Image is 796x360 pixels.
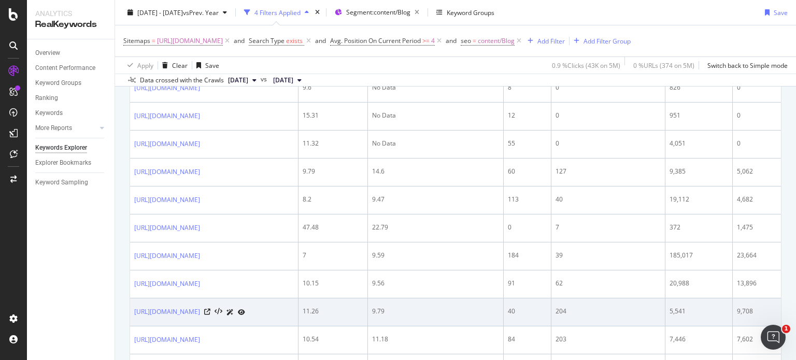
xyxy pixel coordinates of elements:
[183,8,219,17] span: vs Prev. Year
[372,223,499,232] div: 22.79
[552,61,620,69] div: 0.9 % Clicks ( 43K on 5M )
[35,93,58,104] div: Ranking
[35,157,91,168] div: Explorer Bookmarks
[35,123,72,134] div: More Reports
[331,4,423,21] button: Segment:content/Blog
[508,139,547,148] div: 55
[422,36,430,45] span: >=
[478,34,515,48] span: content/Blog
[134,167,200,177] a: [URL][DOMAIN_NAME]
[228,76,248,85] span: 2025 Sep. 1st
[523,35,565,47] button: Add Filter
[134,279,200,289] a: [URL][DOMAIN_NAME]
[35,108,107,119] a: Keywords
[303,167,363,176] div: 9.79
[35,142,107,153] a: Keywords Explorer
[134,251,200,261] a: [URL][DOMAIN_NAME]
[432,4,499,21] button: Keyword Groups
[556,83,661,92] div: 0
[372,167,499,176] div: 14.6
[286,36,303,45] span: exists
[35,123,97,134] a: More Reports
[670,167,728,176] div: 9,385
[670,279,728,288] div: 20,988
[446,36,457,45] div: and
[508,167,547,176] div: 60
[670,251,728,260] div: 185,017
[508,111,547,120] div: 12
[123,57,153,74] button: Apply
[556,167,661,176] div: 127
[35,142,87,153] div: Keywords Explorer
[556,335,661,344] div: 203
[372,111,499,120] div: No Data
[508,195,547,204] div: 113
[35,108,63,119] div: Keywords
[431,34,435,48] span: 4
[315,36,326,46] button: and
[372,279,499,288] div: 9.56
[152,36,155,45] span: =
[172,61,188,69] div: Clear
[303,335,363,344] div: 10.54
[137,61,153,69] div: Apply
[670,335,728,344] div: 7,446
[313,7,322,18] div: times
[303,83,363,92] div: 9.6
[35,63,95,74] div: Content Performance
[372,195,499,204] div: 9.47
[584,36,631,45] div: Add Filter Group
[670,111,728,120] div: 951
[134,195,200,205] a: [URL][DOMAIN_NAME]
[556,195,661,204] div: 40
[670,83,728,92] div: 826
[303,307,363,316] div: 11.26
[238,307,245,318] a: URL Inspection
[761,325,786,350] iframe: Intercom live chat
[215,308,222,315] button: View HTML Source
[570,35,631,47] button: Add Filter Group
[761,4,788,21] button: Save
[134,307,200,317] a: [URL][DOMAIN_NAME]
[249,36,285,45] span: Search Type
[508,307,547,316] div: 40
[670,139,728,148] div: 4,051
[372,139,499,148] div: No Data
[670,223,728,232] div: 372
[134,83,200,93] a: [URL][DOMAIN_NAME]
[556,307,661,316] div: 204
[192,57,219,74] button: Save
[123,36,150,45] span: Sitemaps
[537,36,565,45] div: Add Filter
[35,177,107,188] a: Keyword Sampling
[670,307,728,316] div: 5,541
[446,36,457,46] button: and
[35,157,107,168] a: Explorer Bookmarks
[447,8,494,17] div: Keyword Groups
[226,307,234,318] a: AI Url Details
[303,279,363,288] div: 10.15
[35,78,81,89] div: Keyword Groups
[35,177,88,188] div: Keyword Sampling
[315,36,326,45] div: and
[240,4,313,21] button: 4 Filters Applied
[303,223,363,232] div: 47.48
[508,335,547,344] div: 84
[35,8,106,19] div: Analytics
[508,223,547,232] div: 0
[205,61,219,69] div: Save
[35,93,107,104] a: Ranking
[224,74,261,87] button: [DATE]
[35,63,107,74] a: Content Performance
[508,279,547,288] div: 91
[707,61,788,69] div: Switch back to Simple mode
[261,75,269,84] span: vs
[234,36,245,45] div: and
[330,36,421,45] span: Avg. Position On Current Period
[556,223,661,232] div: 7
[556,111,661,120] div: 0
[254,8,301,17] div: 4 Filters Applied
[303,139,363,148] div: 11.32
[633,61,694,69] div: 0 % URLs ( 374 on 5M )
[35,78,107,89] a: Keyword Groups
